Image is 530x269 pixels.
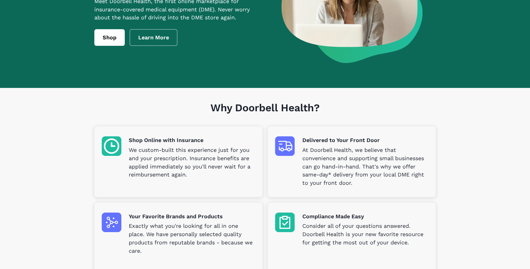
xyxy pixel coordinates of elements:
img: Your Favorite Brands and Products icon [102,212,121,232]
img: Shop Online with Insurance icon [102,136,121,156]
p: Exactly what you're looking for all in one place. We have personally selected quality products fr... [129,222,255,255]
img: Compliance Made Easy icon [275,212,295,232]
p: We custom-built this experience just for you and your prescription. Insurance benefits are applie... [129,146,255,179]
h1: Why Doorbell Health? [94,102,436,127]
p: At Doorbell Health, we believe that convenience and supporting small businesses can go hand-in-ha... [302,146,428,187]
a: Shop [94,29,125,46]
img: Delivered to Your Front Door icon [275,136,295,156]
p: Compliance Made Easy [302,212,428,221]
p: Consider all of your questions answered. Doorbell Health is your new favorite resource for gettin... [302,222,428,247]
a: Learn More [130,29,178,46]
p: Your Favorite Brands and Products [129,212,255,221]
p: Delivered to Your Front Door [302,136,428,144]
p: Shop Online with Insurance [129,136,255,144]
